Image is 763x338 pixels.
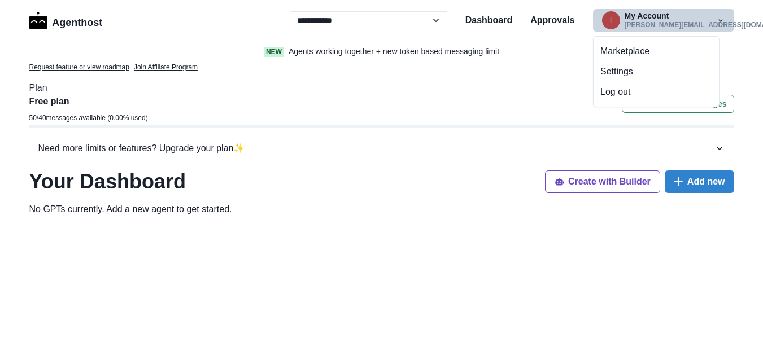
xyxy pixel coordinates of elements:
[29,137,734,160] button: Need more limits or features? Upgrade your plan✨
[38,142,714,155] div: Need more limits or features? Upgrade your plan ✨
[530,14,574,27] a: Approvals
[29,95,148,108] p: Free plan
[289,46,499,58] p: Agents working together + new token based messaging limit
[264,47,284,57] span: New
[594,62,719,82] button: Settings
[545,170,660,193] button: Create with Builder
[29,62,129,72] a: Request feature or view roadmap
[29,12,48,29] img: Logo
[29,203,734,216] p: No GPTs currently. Add a new agent to get started .
[29,113,148,123] p: 50 / 40 messages available ( 0.00 % used)
[29,169,186,194] h1: Your Dashboard
[465,14,513,27] a: Dashboard
[593,9,734,32] button: irina.tal@dcu.ieMy Account[PERSON_NAME][EMAIL_ADDRESS][DOMAIN_NAME]
[52,11,102,30] p: Agenthost
[240,46,524,58] a: NewAgents working together + new token based messaging limit
[594,41,719,62] button: Marketplace
[622,95,734,125] a: Purchase more messages
[29,81,734,95] p: Plan
[134,62,198,72] a: Join Affiliate Program
[594,82,719,102] button: Log out
[665,170,734,193] button: Add new
[29,11,103,30] a: LogoAgenthost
